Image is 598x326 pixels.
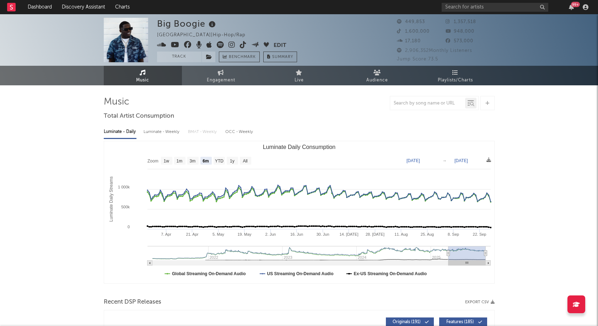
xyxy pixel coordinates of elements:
[230,159,235,164] text: 1y
[219,52,260,62] a: Benchmark
[182,66,260,85] a: Engagement
[397,29,430,34] span: 1,600,000
[397,48,472,53] span: 2,906,352 Monthly Listeners
[189,159,195,164] text: 3m
[118,185,130,189] text: 1 000k
[147,159,158,164] text: Zoom
[161,232,171,236] text: 7. Apr
[237,232,252,236] text: 19. May
[390,101,465,106] input: Search by song name or URL
[172,271,246,276] text: Global Streaming On-Demand Audio
[207,76,235,85] span: Engagement
[338,66,416,85] a: Audience
[420,232,433,236] text: 25. Aug
[104,126,136,138] div: Luminate - Daily
[290,232,303,236] text: 16. Jun
[354,271,427,276] text: Ex-US Streaming On-Demand Audio
[295,76,304,85] span: Live
[339,232,358,236] text: 14. [DATE]
[444,320,476,324] span: Features ( 185 )
[473,232,486,236] text: 22. Sep
[438,76,473,85] span: Playlists/Charts
[229,53,256,62] span: Benchmark
[225,126,254,138] div: OCC - Weekly
[157,31,254,39] div: [GEOGRAPHIC_DATA] | Hip-Hop/Rap
[397,57,438,62] span: Jump Score: 73.5
[366,76,388,85] span: Audience
[243,159,247,164] text: All
[212,232,224,236] text: 5. May
[136,76,149,85] span: Music
[176,159,182,164] text: 1m
[157,52,201,62] button: Track
[274,41,286,50] button: Edit
[397,20,425,24] span: 449,853
[446,20,476,24] span: 1,357,518
[144,126,181,138] div: Luminate - Weekly
[265,232,276,236] text: 2. Jun
[569,4,574,10] button: 99+
[394,232,408,236] text: 11. Aug
[446,39,473,43] span: 573,000
[260,66,338,85] a: Live
[442,158,447,163] text: →
[104,141,494,283] svg: Luminate Daily Consumption
[163,159,169,164] text: 1w
[127,225,129,229] text: 0
[203,159,209,164] text: 6m
[390,320,423,324] span: Originals ( 191 )
[104,298,161,306] span: Recent DSP Releases
[571,2,580,7] div: 99 +
[446,29,474,34] span: 948,000
[267,271,333,276] text: US Streaming On-Demand Audio
[104,66,182,85] a: Music
[186,232,198,236] text: 21. Apr
[121,205,130,209] text: 500k
[416,66,495,85] a: Playlists/Charts
[448,232,459,236] text: 8. Sep
[157,18,217,30] div: Big Boogie
[215,159,223,164] text: YTD
[366,232,384,236] text: 28. [DATE]
[465,300,495,304] button: Export CSV
[104,112,174,121] span: Total Artist Consumption
[272,55,293,59] span: Summary
[316,232,329,236] text: 30. Jun
[263,52,297,62] button: Summary
[109,176,114,221] text: Luminate Daily Streams
[442,3,548,12] input: Search for artists
[406,158,420,163] text: [DATE]
[397,39,421,43] span: 17,180
[454,158,468,163] text: [DATE]
[263,144,335,150] text: Luminate Daily Consumption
